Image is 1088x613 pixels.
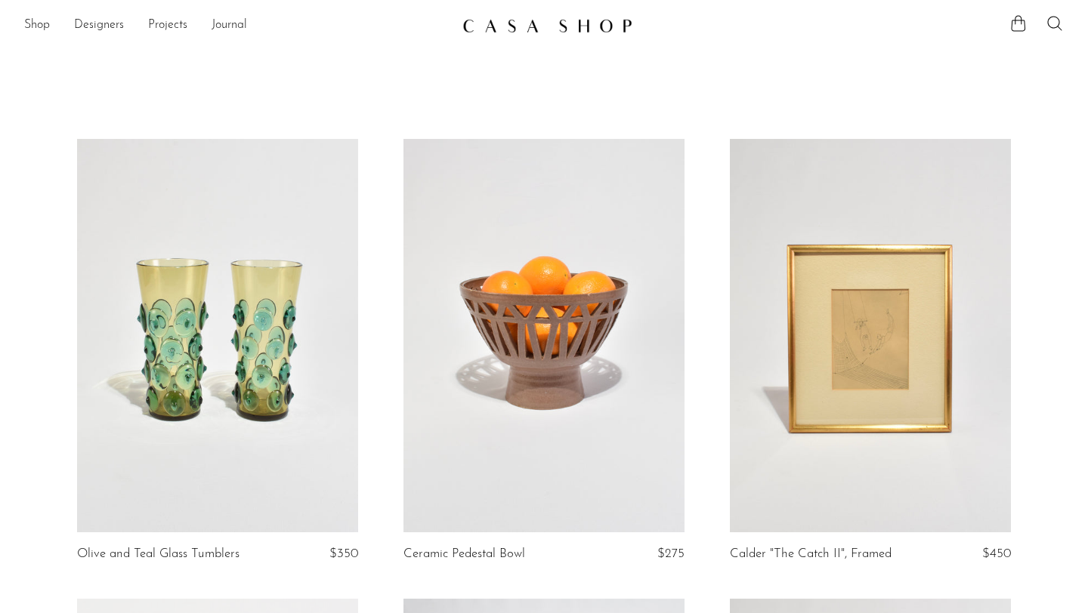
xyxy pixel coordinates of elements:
[74,16,124,35] a: Designers
[730,547,892,561] a: Calder "The Catch II", Framed
[982,547,1011,560] span: $450
[24,13,450,39] ul: NEW HEADER MENU
[212,16,247,35] a: Journal
[329,547,358,560] span: $350
[657,547,685,560] span: $275
[24,13,450,39] nav: Desktop navigation
[148,16,187,35] a: Projects
[403,547,525,561] a: Ceramic Pedestal Bowl
[24,16,50,35] a: Shop
[77,547,240,561] a: Olive and Teal Glass Tumblers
